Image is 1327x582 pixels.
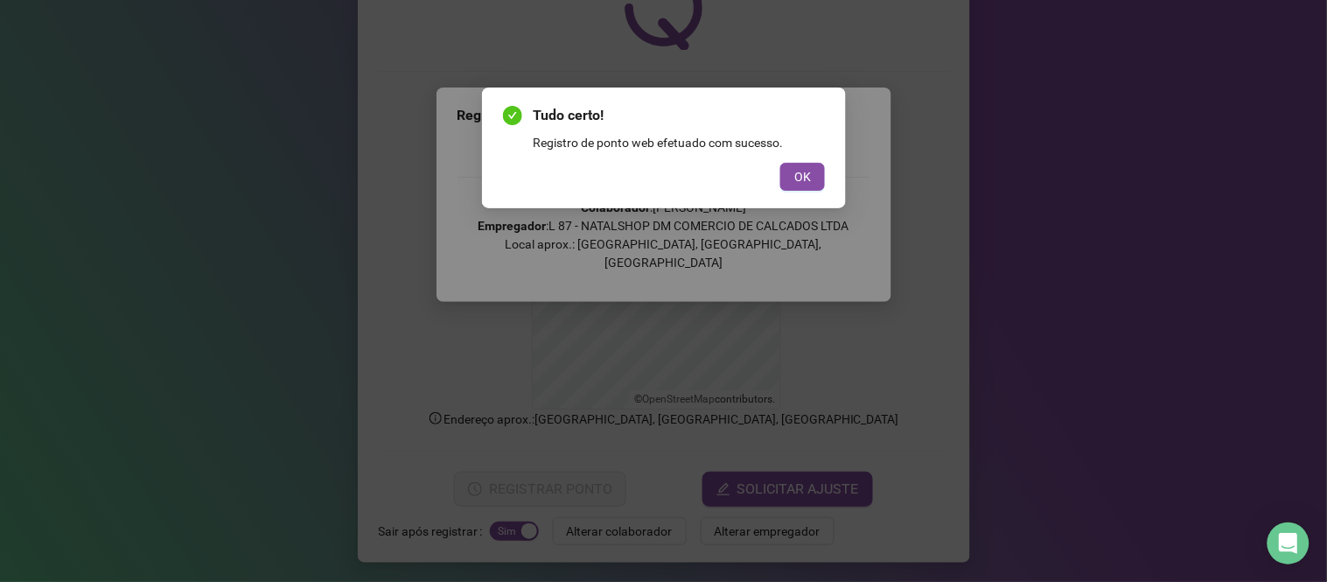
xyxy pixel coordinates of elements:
[1268,522,1310,564] div: Open Intercom Messenger
[780,163,825,191] button: OK
[503,106,522,125] span: check-circle
[533,105,825,126] span: Tudo certo!
[533,133,825,152] div: Registro de ponto web efetuado com sucesso.
[794,167,811,186] span: OK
